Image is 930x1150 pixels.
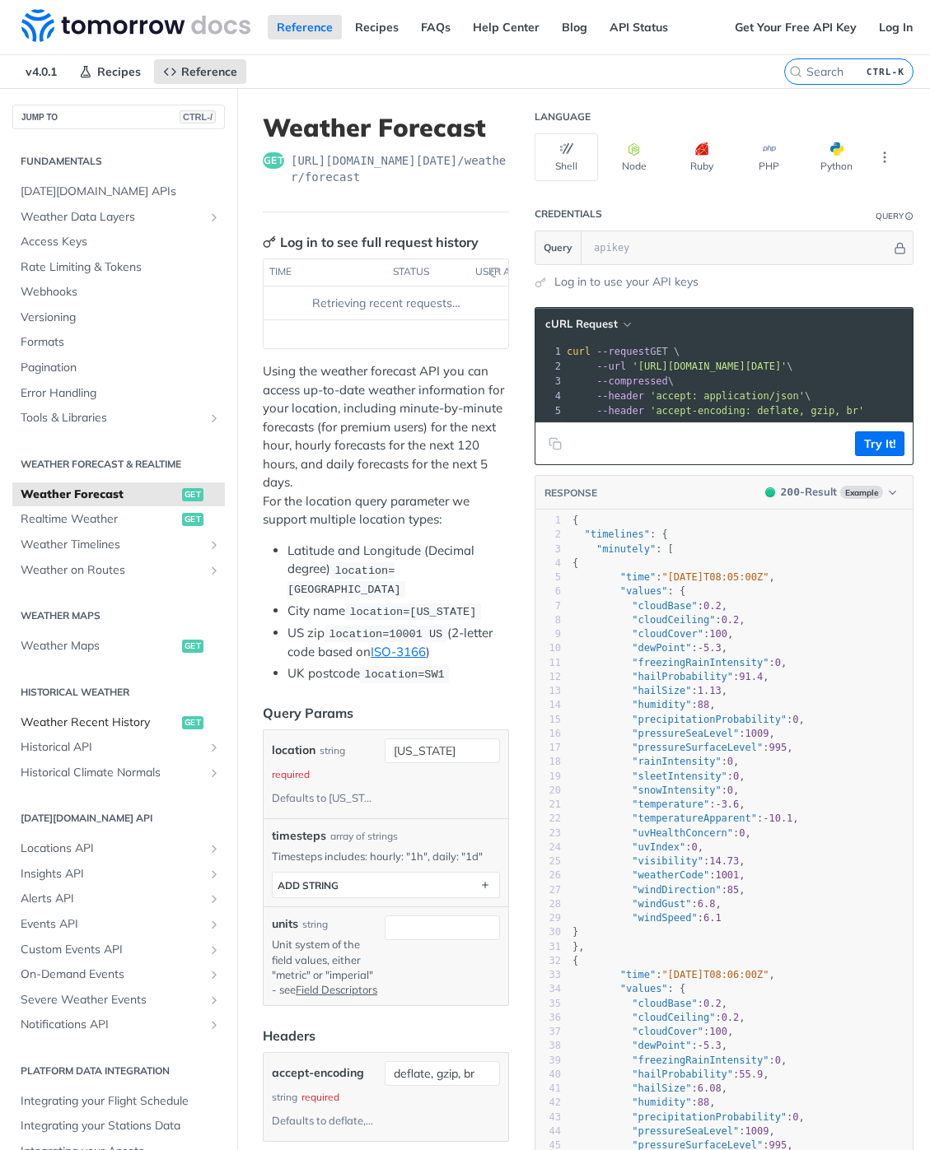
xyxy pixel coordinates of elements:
a: Weather Forecastget [12,482,225,507]
span: "pressureSeaLevel" [632,728,739,739]
span: 10.1 [769,812,792,824]
a: Weather Recent Historyget [12,710,225,735]
span: '[URL][DOMAIN_NAME][DATE]' [632,361,787,372]
span: "hailSize" [632,685,691,696]
span: Notifications API [21,1017,109,1031]
span: Historical Climate Normals [21,765,161,780]
span: Weather Forecast [21,487,124,501]
span: location=[US_STATE] [349,606,476,618]
span: 0 [775,657,781,668]
span: 0 [792,714,798,725]
span: Tools & Libraries [21,410,107,425]
span: "[DATE]T08:05:00Z" [661,571,769,583]
span: Access Keys [21,234,87,249]
button: Show subpages for Alerts API [208,892,221,906]
span: FAQs [421,20,451,35]
span: Python [820,160,853,172]
button: 200200-ResultExample [757,484,904,501]
span: 0.2 [703,600,722,612]
span: status [393,265,429,277]
a: API Status [601,15,677,40]
span: RESPONSE [544,486,597,501]
span: 0 [692,841,698,853]
button: Python [805,133,868,181]
span: 5.3 [703,642,722,654]
a: Alerts APIShow subpages for Alerts API [12,887,225,911]
button: Show subpages for Tools & Libraries [208,412,221,425]
span: 995 [769,742,787,753]
span: Field Descriptors [296,983,377,996]
button: Try It! [855,431,904,456]
span: --header [596,390,644,402]
button: Show subpages for Weather on Routes [208,564,221,577]
button: More Languages [872,145,897,170]
span: \ [567,375,674,387]
span: : , [572,827,751,839]
span: - [698,642,703,654]
span: "weatherCode" [632,869,709,881]
button: Ruby [670,133,733,181]
span: --compressed [596,375,668,387]
a: Weather Data LayersShow subpages for Weather Data Layers [12,205,225,230]
span: UK postcode [287,665,360,681]
span: Recipes [97,64,141,79]
a: On-Demand EventsShow subpages for On-Demand Events [12,962,225,987]
span: Reference [181,64,237,79]
span: [DATE][DOMAIN_NAME] APIs [21,184,176,198]
span: "precipitationProbability" [632,714,787,725]
span: "uvIndex" [632,841,685,853]
span: Weather Timelines [21,537,120,552]
span: Using the weather forecast API you can access up-to-date weather information for your location, i... [263,363,504,490]
span: Query [876,211,904,221]
a: ISO-3166 [371,644,426,659]
span: Try It! [864,435,895,453]
span: cURL Request [545,317,618,330]
span: - [763,812,769,824]
span: "sleetIntensity" [632,771,727,782]
span: Fundamentals [21,155,102,167]
span: Credentials [535,207,602,220]
a: Log in to use your API keys [554,273,699,291]
span: Weather Maps [21,638,100,653]
button: cURL Request [540,316,636,333]
span: Log in to see full request history [280,232,479,252]
span: - [800,485,805,498]
span: Node [622,160,647,172]
span: : { [572,528,668,540]
span: 1.13 [698,685,722,696]
span: Formats [21,334,64,349]
button: Node [602,133,666,181]
span: Error Handling [21,385,96,400]
span: "cloudCover" [632,628,703,640]
div: 8 [535,613,561,627]
span: Weather Forecast & realtime [21,458,181,470]
span: JUMP TO [21,113,58,122]
span: : , [572,884,745,896]
span: get [185,716,200,729]
button: Show subpages for Events API [208,918,221,931]
span: Get Your Free API Key [735,20,857,35]
button: PHP [737,133,801,181]
div: 24 [535,840,561,854]
a: [DATE][DOMAIN_NAME] APIs [12,179,225,204]
span: user agent [475,265,537,277]
span: PHP [759,160,779,172]
span: array of strings [330,830,398,842]
span: location=10001 US [329,628,442,640]
span: "temperatureApparent" [632,812,757,824]
span: Log In [879,20,913,35]
span: 200 [765,487,775,497]
span: : , [572,714,805,725]
button: Hide [891,240,909,256]
span: : , [572,869,745,881]
div: 1 [535,344,563,359]
a: Rate Limiting & Tokens [12,255,225,280]
span: [DATE][DOMAIN_NAME] API [21,812,152,824]
div: 26 [535,868,561,882]
a: Locations APIShow subpages for Locations API [12,836,225,861]
span: Help Center [473,20,540,35]
button: Query [535,231,582,264]
span: Pagination [21,360,77,375]
span: 0 [727,756,733,767]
